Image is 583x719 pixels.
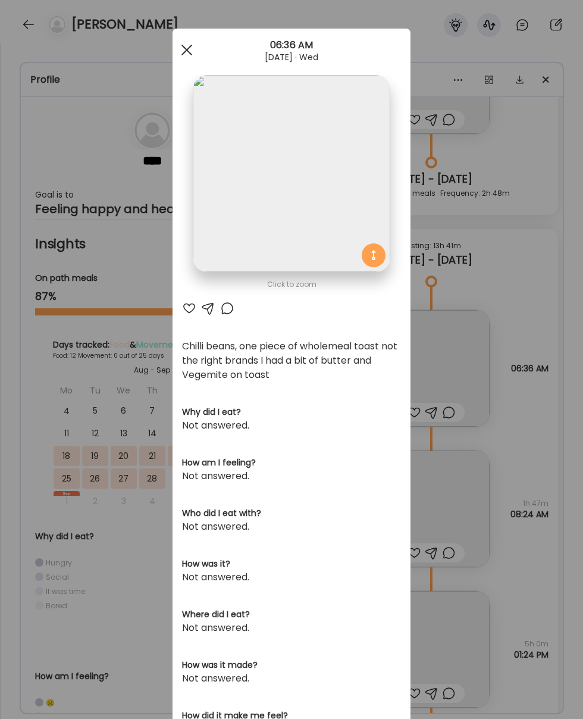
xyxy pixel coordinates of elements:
[182,520,401,534] div: Not answered.
[182,469,401,483] div: Not answered.
[182,406,401,418] h3: Why did I eat?
[182,659,401,671] h3: How was it made?
[182,671,401,686] div: Not answered.
[182,558,401,570] h3: How was it?
[182,277,401,292] div: Click to zoom
[182,457,401,469] h3: How am I feeling?
[182,339,401,382] div: Chilli beans, one piece of wholemeal toast not the right brands I had a bit of butter and Vegemit...
[182,570,401,584] div: Not answered.
[193,75,390,272] img: images%2FWKJUoExaoXW4MIt2xgwSLfQneKd2%2FPGYRwjWO2kKiW6oX10kE%2FbBFjiDfFP1ixXwELmUxh_1080
[173,52,410,62] div: [DATE] · Wed
[182,608,401,621] h3: Where did I eat?
[182,418,401,433] div: Not answered.
[173,38,410,52] div: 06:36 AM
[182,507,401,520] h3: Who did I eat with?
[182,621,401,635] div: Not answered.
